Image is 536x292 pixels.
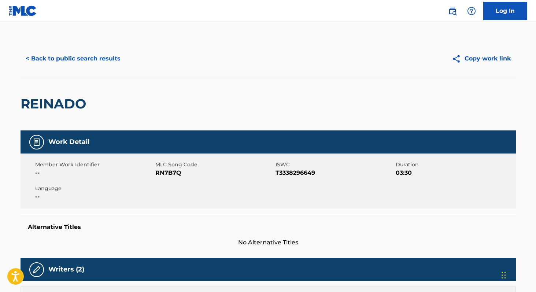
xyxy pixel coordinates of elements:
[396,169,514,177] span: 03:30
[32,265,41,274] img: Writers
[35,185,154,192] span: Language
[445,4,460,18] a: Public Search
[155,161,274,169] span: MLC Song Code
[483,2,527,20] a: Log In
[9,5,37,16] img: MLC Logo
[21,96,90,112] h2: REINADO
[35,161,154,169] span: Member Work Identifier
[48,265,84,274] h5: Writers (2)
[467,7,476,15] img: help
[276,161,394,169] span: ISWC
[452,54,465,63] img: Copy work link
[21,238,516,247] span: No Alternative Titles
[48,138,89,146] h5: Work Detail
[35,169,154,177] span: --
[502,264,506,286] div: Arrastar
[448,7,457,15] img: search
[499,257,536,292] div: Widget de chat
[396,161,514,169] span: Duration
[35,192,154,201] span: --
[447,49,516,68] button: Copy work link
[21,49,126,68] button: < Back to public search results
[464,4,479,18] div: Help
[499,257,536,292] iframe: Chat Widget
[155,169,274,177] span: RN7B7Q
[276,169,394,177] span: T3338296649
[32,138,41,147] img: Work Detail
[28,223,509,231] h5: Alternative Titles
